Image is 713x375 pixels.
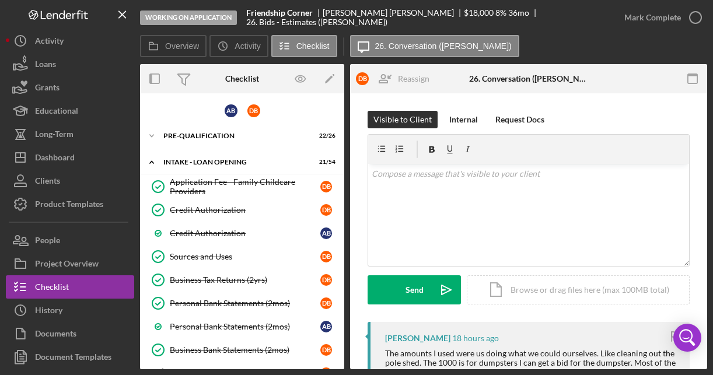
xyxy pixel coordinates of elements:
[6,322,134,345] button: Documents
[6,299,134,322] button: History
[35,192,103,219] div: Product Templates
[247,104,260,117] div: D B
[495,8,506,17] div: 8 %
[35,252,99,278] div: Project Overview
[350,67,441,90] button: DBReassign
[6,252,134,275] button: Project Overview
[508,8,529,17] div: 36 mo
[373,111,432,128] div: Visible to Client
[170,177,320,196] div: Application Fee - Family Childcare Providers
[6,122,134,146] a: Long-Term
[146,292,338,315] a: Personal Bank Statements (2mos)DB
[296,41,330,51] label: Checklist
[350,35,519,57] button: 26. Conversation ([PERSON_NAME])
[140,35,207,57] button: Overview
[385,334,450,343] div: [PERSON_NAME]
[320,227,332,239] div: A B
[225,74,259,83] div: Checklist
[170,345,320,355] div: Business Bank Statements (2mos)
[314,159,335,166] div: 21 / 54
[35,275,69,302] div: Checklist
[356,72,369,85] div: D B
[368,111,438,128] button: Visible to Client
[35,29,64,55] div: Activity
[320,274,332,286] div: D B
[35,169,60,195] div: Clients
[375,41,512,51] label: 26. Conversation ([PERSON_NAME])
[398,67,429,90] div: Reassign
[6,29,134,52] button: Activity
[613,6,707,29] button: Mark Complete
[35,52,56,79] div: Loans
[6,345,134,369] button: Document Templates
[6,99,134,122] button: Educational
[406,275,424,304] div: Send
[624,6,681,29] div: Mark Complete
[6,192,134,216] button: Product Templates
[271,35,337,57] button: Checklist
[6,76,134,99] button: Grants
[146,222,338,245] a: Credit AuthorizationAB
[35,122,74,149] div: Long-Term
[368,275,461,304] button: Send
[225,104,237,117] div: A B
[320,181,332,192] div: D B
[170,275,320,285] div: Business Tax Returns (2yrs)
[235,41,260,51] label: Activity
[314,132,335,139] div: 22 / 26
[146,198,338,222] a: Credit AuthorizationDB
[469,74,588,83] div: 26. Conversation ([PERSON_NAME])
[170,229,320,238] div: Credit Authorization
[146,268,338,292] a: Business Tax Returns (2yrs)DB
[35,76,60,102] div: Grants
[6,52,134,76] button: Loans
[35,322,76,348] div: Documents
[246,8,313,17] b: Friendship Corner
[6,229,134,252] button: People
[320,321,332,332] div: A B
[146,315,338,338] a: Personal Bank Statements (2mos)AB
[320,297,332,309] div: D B
[6,169,134,192] button: Clients
[170,322,320,331] div: Personal Bank Statements (2mos)
[464,8,494,17] span: $18,000
[146,175,338,198] a: Application Fee - Family Childcare ProvidersDB
[443,111,484,128] button: Internal
[320,204,332,216] div: D B
[170,205,320,215] div: Credit Authorization
[246,17,387,27] div: 26. Bids - Estimates ([PERSON_NAME])
[146,338,338,362] a: Business Bank Statements (2mos)DB
[6,146,134,169] button: Dashboard
[490,111,550,128] button: Request Docs
[35,299,62,325] div: History
[323,8,464,17] div: [PERSON_NAME] [PERSON_NAME]
[35,99,78,125] div: Educational
[209,35,268,57] button: Activity
[320,344,332,356] div: D B
[165,41,199,51] label: Overview
[146,245,338,268] a: Sources and UsesDB
[6,275,134,299] a: Checklist
[495,111,544,128] div: Request Docs
[673,324,701,352] div: Open Intercom Messenger
[320,251,332,262] div: D B
[35,345,111,372] div: Document Templates
[163,159,306,166] div: INTAKE - LOAN OPENING
[452,334,499,343] time: 2025-09-26 00:31
[35,146,75,172] div: Dashboard
[140,10,237,25] div: Working on Application
[163,132,306,139] div: Pre-Qualification
[170,252,320,261] div: Sources and Uses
